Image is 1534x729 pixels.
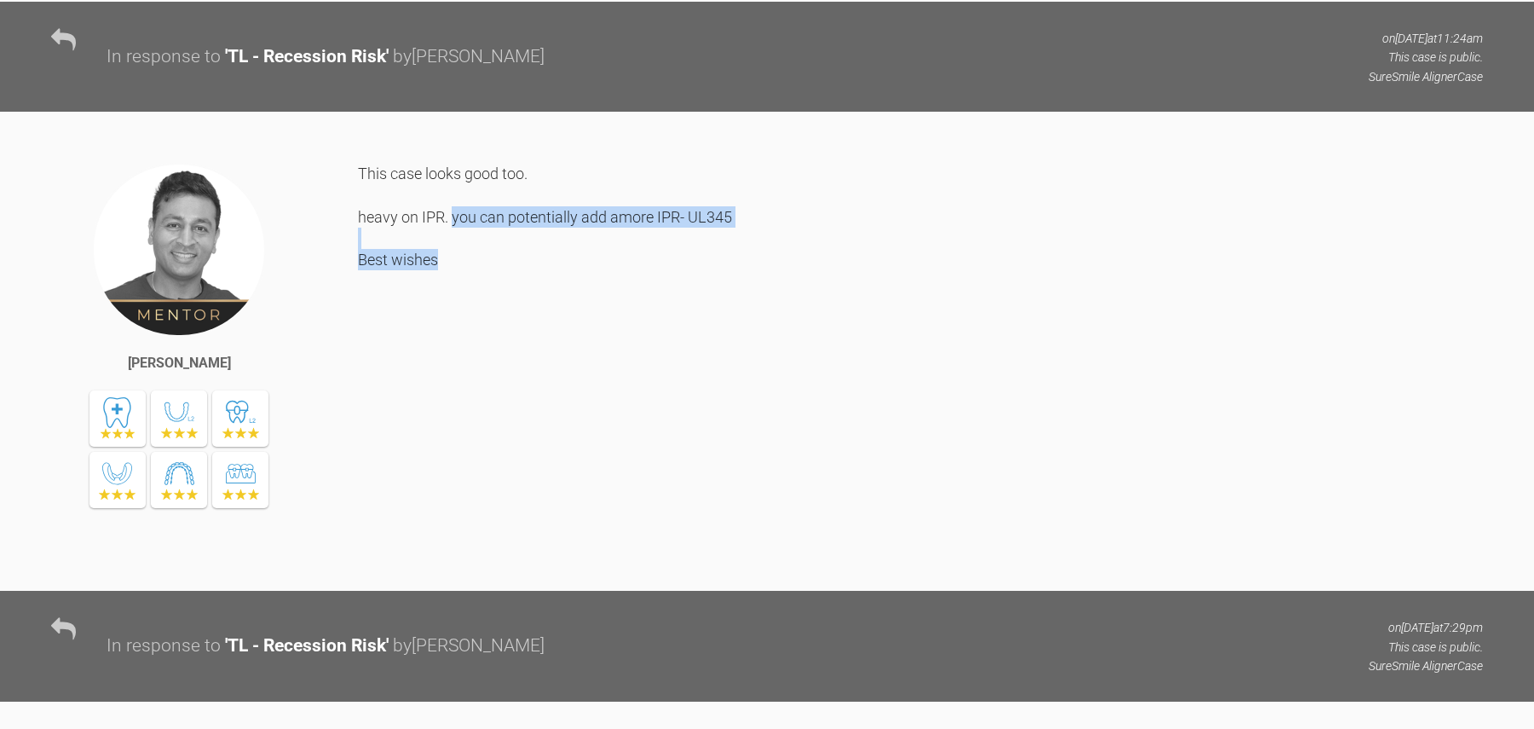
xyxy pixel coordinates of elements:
div: [PERSON_NAME] [128,352,231,374]
div: by [PERSON_NAME] [393,43,545,72]
div: ' TL - Recession Risk ' [225,632,389,661]
div: In response to [107,43,221,72]
p: SureSmile Aligner Case [1369,657,1483,675]
p: This case is public. [1369,48,1483,67]
p: This case is public. [1369,638,1483,657]
img: Prateek Mehta [92,163,266,337]
div: by [PERSON_NAME] [393,632,545,661]
div: This case looks good too. heavy on IPR. you can potentially add amore IPR- UL345 Best wishes [358,163,1483,565]
p: on [DATE] at 7:29pm [1369,618,1483,637]
div: ' TL - Recession Risk ' [225,43,389,72]
div: In response to [107,632,221,661]
p: SureSmile Aligner Case [1369,67,1483,86]
p: on [DATE] at 11:24am [1369,29,1483,48]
